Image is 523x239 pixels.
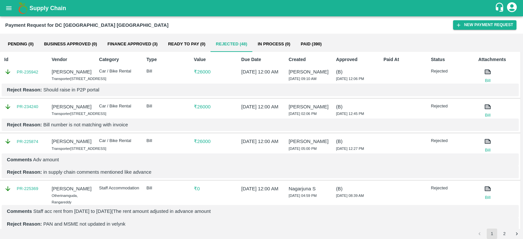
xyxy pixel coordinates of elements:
[241,138,282,145] p: [DATE] 12:00 AM
[3,36,39,52] button: Pending (0)
[52,185,92,192] p: [PERSON_NAME]
[431,185,471,191] p: Rejected
[336,56,377,63] p: Approved
[16,2,29,15] img: logo
[70,77,106,81] span: [STREET_ADDRESS]
[336,147,364,151] span: [DATE] 12:27 PM
[70,112,106,116] span: [STREET_ADDRESS]
[478,194,497,201] a: Bill
[295,36,327,52] button: Paid (390)
[478,77,497,84] a: Bill
[336,194,364,198] span: [DATE] 08:39 AM
[7,121,514,128] p: Bill number is not matching with invoice
[7,221,42,227] b: Reject Reason:
[17,69,38,75] a: PR-235942
[7,209,32,214] b: Comments
[336,112,364,116] span: [DATE] 12:45 PM
[241,68,282,75] p: [DATE] 12:00 AM
[52,138,92,145] p: [PERSON_NAME]
[241,185,282,192] p: [DATE] 12:00 AM
[473,229,523,239] nav: pagination navigation
[52,68,92,75] p: [PERSON_NAME]
[336,103,377,110] p: (B)
[99,185,140,191] p: Staff Accommodation
[431,56,471,63] p: Status
[4,56,45,63] p: Id
[70,147,106,151] span: [STREET_ADDRESS]
[194,185,234,192] p: ₹ 0
[336,138,377,145] p: (B)
[487,229,497,239] button: page 1
[52,77,70,81] span: Transporter
[478,147,497,153] a: Bill
[29,5,66,11] b: Supply Chain
[289,68,329,75] p: [PERSON_NAME]
[506,1,518,15] div: account of current user
[17,185,38,192] a: PR-225369
[99,103,140,109] p: Car / Bike Rental
[289,194,317,198] span: [DATE] 04:59 PM
[453,20,516,30] button: New Payment Request
[52,103,92,110] p: [PERSON_NAME]
[17,138,38,145] a: PR-225874
[289,112,317,116] span: [DATE] 02:06 PM
[99,56,140,63] p: Category
[52,147,70,151] span: Transporter
[289,103,329,110] p: [PERSON_NAME]
[52,194,78,204] span: inamguda, Rangareddy
[194,68,234,75] p: ₹ 26000
[52,194,61,198] span: Other
[52,112,70,116] span: Transporter
[194,138,234,145] p: ₹ 26000
[5,23,169,28] b: Payment Request for DC [GEOGRAPHIC_DATA] [GEOGRAPHIC_DATA]
[512,229,522,239] button: Go to next page
[146,56,187,63] p: Type
[7,208,514,215] p: Staff acc rent from [DATE] to [DATE](The rent amount adjusted in advance amount
[383,56,424,63] p: Paid At
[146,103,187,109] p: Bill
[289,77,316,81] span: [DATE] 09:10 AM
[146,138,187,144] p: Bill
[431,138,471,144] p: Rejected
[7,220,514,228] p: PAN and MSME not updated in velynk
[194,103,234,110] p: ₹ 26000
[478,112,497,119] a: Bill
[39,36,102,52] button: Business Approved (0)
[17,104,38,110] a: PR-234240
[241,103,282,110] p: [DATE] 12:00 AM
[99,68,140,74] p: Car / Bike Rental
[499,229,510,239] button: Go to page 2
[7,156,514,163] p: Adv amount
[336,185,377,192] p: (B)
[102,36,163,52] button: Finance Approved (3)
[289,147,317,151] span: [DATE] 05:00 PM
[1,1,16,16] button: open drawer
[194,56,234,63] p: Value
[336,68,377,75] p: (B)
[495,2,506,14] div: customer-support
[7,168,514,176] p: in supply chain comments mentioned like advance
[99,138,140,144] p: Car / Bike Rental
[336,77,364,81] span: [DATE] 12:06 PM
[431,103,471,109] p: Rejected
[431,68,471,74] p: Rejected
[29,4,495,13] a: Supply Chain
[289,56,329,63] p: Created
[146,68,187,74] p: Bill
[163,36,211,52] button: Ready To Pay (0)
[146,185,187,191] p: Bill
[52,56,92,63] p: Vendor
[7,87,42,92] b: Reject Reason:
[7,122,42,127] b: Reject Reason:
[7,169,42,175] b: Reject Reason:
[289,138,329,145] p: [PERSON_NAME]
[7,86,514,93] p: Should raise in P2P portal
[478,56,519,63] p: Attachments
[289,185,329,192] p: Nagarjuna S
[211,36,252,52] button: Rejected (48)
[252,36,295,52] button: In Process (0)
[241,56,282,63] p: Due Date
[7,157,32,162] b: Comments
